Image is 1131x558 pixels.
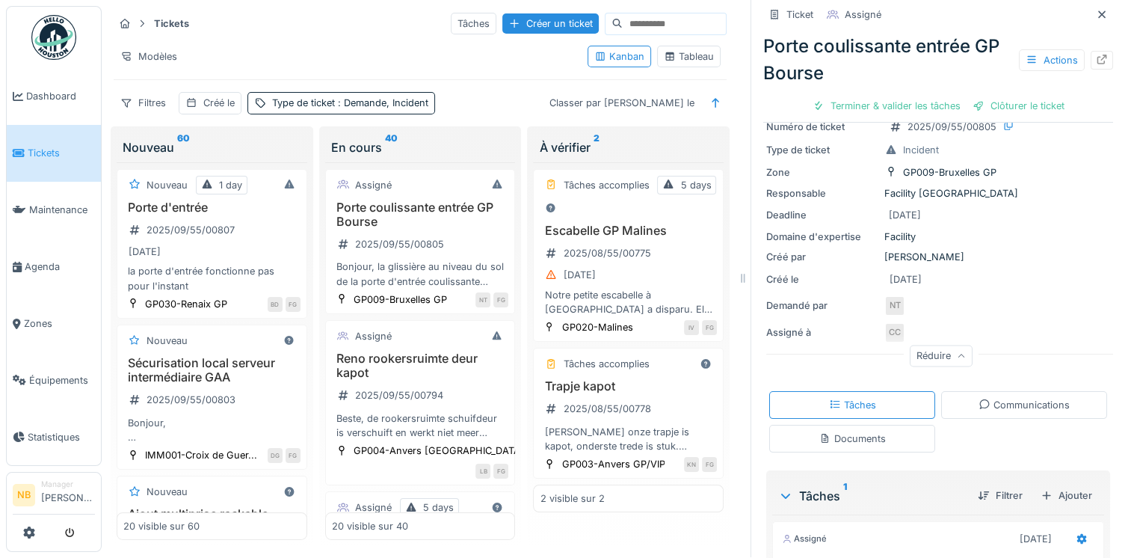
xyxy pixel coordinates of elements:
[123,200,301,215] h3: Porte d'entrée
[979,398,1070,412] div: Communications
[884,322,905,343] div: CC
[903,165,996,180] div: GP009-Bruxelles GP
[331,138,510,156] div: En cours
[684,457,699,472] div: KN
[147,178,188,192] div: Nouveau
[845,7,881,22] div: Assigné
[910,346,973,367] div: Réduire
[967,96,1070,116] div: Clôturer le ticket
[147,485,188,499] div: Nouveau
[766,230,1110,244] div: Facility
[884,295,905,316] div: NT
[451,13,496,34] div: Tâches
[766,208,878,222] div: Deadline
[29,373,95,387] span: Équipements
[29,203,95,217] span: Maintenance
[766,325,878,340] div: Assigné à
[354,292,447,307] div: GP009-Bruxelles GP
[1019,49,1085,71] div: Actions
[890,272,922,286] div: [DATE]
[786,7,813,22] div: Ticket
[147,393,235,407] div: 2025/09/55/00803
[28,430,95,444] span: Statistiques
[123,356,301,384] h3: Sécurisation local serveur intermédiaire GAA
[766,230,878,244] div: Domaine d'expertise
[24,316,95,331] span: Zones
[332,352,509,380] h3: Reno rookersruimte deur kapot
[355,178,392,192] div: Assigné
[829,398,876,412] div: Tâches
[123,416,301,444] div: Bonjour, Serait-il possible de mettre en place une solution de sécurisation pour la porte du loca...
[493,464,508,479] div: FG
[123,138,301,156] div: Nouveau
[286,448,301,463] div: FG
[177,138,190,156] sup: 60
[702,457,717,472] div: FG
[355,388,443,402] div: 2025/09/55/00794
[907,120,996,134] div: 2025/09/55/00805
[540,491,604,506] div: 2 visible sur 2
[766,186,878,200] div: Responsable
[972,485,1029,506] div: Filtrer
[563,402,650,416] div: 2025/08/55/00778
[563,178,649,192] div: Tâches accomplies
[25,260,95,274] span: Agenda
[41,479,95,511] li: [PERSON_NAME]
[7,182,101,239] a: Maintenance
[702,320,717,335] div: FG
[354,444,524,458] div: GP004-Anvers [GEOGRAPHIC_DATA]
[563,268,595,282] div: [DATE]
[561,457,665,471] div: GP003-Anvers GP/VIP
[540,379,717,393] h3: Trapje kapot
[147,223,235,237] div: 2025/09/55/00807
[563,246,650,260] div: 2025/08/55/00775
[423,500,454,515] div: 5 days
[7,408,101,465] a: Statistiques
[766,298,878,313] div: Demandé par
[268,448,283,463] div: DG
[593,138,599,156] sup: 2
[272,96,428,110] div: Type de ticket
[31,15,76,60] img: Badge_color-CXgf-gQk.svg
[147,334,188,348] div: Nouveau
[355,500,392,515] div: Assigné
[475,464,490,479] div: LB
[594,49,644,64] div: Kanban
[664,49,714,64] div: Tableau
[540,288,717,316] div: Notre petite escabelle à [GEOGRAPHIC_DATA] a disparu. Elle a probablement été emportée par quelqu...
[763,33,1113,87] div: Porte coulissante entrée GP Bourse
[539,138,718,156] div: À vérifier
[148,16,195,31] strong: Tickets
[13,479,95,515] a: NB Manager[PERSON_NAME]
[807,96,967,116] div: Terminer & valider les tâches
[903,143,939,157] div: Incident
[219,178,242,192] div: 1 day
[889,208,921,222] div: [DATE]
[332,519,408,533] div: 20 visible sur 40
[28,146,95,160] span: Tickets
[561,320,632,334] div: GP020-Malines
[114,92,173,114] div: Filtres
[7,295,101,352] a: Zones
[203,96,235,110] div: Créé le
[355,237,444,251] div: 2025/09/55/00805
[286,297,301,312] div: FG
[540,224,717,238] h3: Escabelle GP Malines
[355,329,392,343] div: Assigné
[268,297,283,312] div: BD
[1035,485,1098,506] div: Ajouter
[385,138,398,156] sup: 40
[843,487,847,505] sup: 1
[7,125,101,182] a: Tickets
[13,484,35,506] li: NB
[1020,532,1052,546] div: [DATE]
[684,320,699,335] div: IV
[766,250,878,264] div: Créé par
[332,411,509,440] div: Beste, de rookersruimte schuifdeur is verschuift en werkt niet meer zoals het moet. Niet meer geb...
[493,292,508,307] div: FG
[335,97,428,108] span: : Demande, Incident
[819,432,886,446] div: Documents
[563,357,649,371] div: Tâches accomplies
[502,13,599,34] div: Créer un ticket
[129,245,161,259] div: [DATE]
